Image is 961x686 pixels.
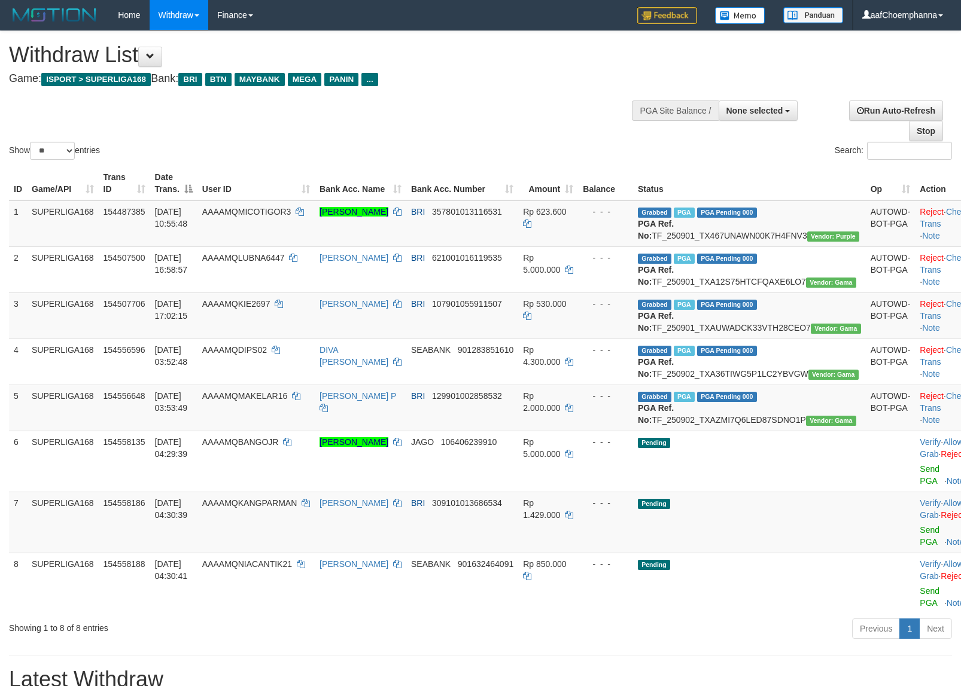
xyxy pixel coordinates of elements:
th: Bank Acc. Number: activate to sort column ascending [406,166,518,200]
span: 154556596 [104,345,145,355]
span: JAGO [411,437,434,447]
a: [PERSON_NAME] P [320,391,396,401]
span: AAAAMQKANGPARMAN [202,498,297,508]
td: TF_250901_TXA12S75HTCFQAXE6LO7 [633,246,866,292]
span: 154487385 [104,207,145,217]
h1: Withdraw List [9,43,629,67]
h4: Game: Bank: [9,73,629,85]
span: Rp 5.000.000 [523,253,560,275]
a: Send PGA [920,586,939,608]
a: Next [919,618,952,639]
span: Rp 850.000 [523,559,566,569]
b: PGA Ref. No: [638,311,674,333]
span: BRI [411,299,425,309]
span: 154558188 [104,559,145,569]
th: Balance [578,166,633,200]
a: Reject [920,207,944,217]
span: 154558135 [104,437,145,447]
span: Marked by aafchoeunmanni [674,346,695,356]
td: SUPERLIGA168 [27,431,99,492]
a: Note [922,369,940,379]
span: PGA Pending [697,208,757,218]
span: [DATE] 03:52:48 [155,345,188,367]
span: AAAAMQMICOTIGOR3 [202,207,291,217]
td: AUTOWD-BOT-PGA [866,339,916,385]
th: User ID: activate to sort column ascending [197,166,315,200]
span: Vendor URL: https://trx31.1velocity.biz [811,324,861,334]
select: Showentries [30,142,75,160]
a: Send PGA [920,464,939,486]
th: ID [9,166,27,200]
b: PGA Ref. No: [638,265,674,286]
a: Note [922,323,940,333]
a: Verify [920,498,941,508]
span: Rp 623.600 [523,207,566,217]
span: PGA Pending [697,254,757,264]
span: PANIN [324,73,358,86]
td: 2 [9,246,27,292]
td: TF_250901_TX467UNAWN00K7H4FNV3 [633,200,866,247]
a: DIVA [PERSON_NAME] [320,345,388,367]
th: Date Trans.: activate to sort column descending [150,166,197,200]
td: SUPERLIGA168 [27,200,99,247]
span: [DATE] 10:55:48 [155,207,188,228]
div: - - - [583,252,628,264]
td: 5 [9,385,27,431]
td: AUTOWD-BOT-PGA [866,246,916,292]
td: 6 [9,431,27,492]
span: PGA Pending [697,346,757,356]
span: Pending [638,499,670,509]
td: 4 [9,339,27,385]
span: [DATE] 04:30:39 [155,498,188,520]
span: Copy 901632464091 to clipboard [458,559,513,569]
td: 1 [9,200,27,247]
img: panduan.png [783,7,843,23]
a: Reject [920,253,944,263]
b: PGA Ref. No: [638,403,674,425]
span: AAAAMQLUBNA6447 [202,253,285,263]
span: Pending [638,560,670,570]
td: SUPERLIGA168 [27,292,99,339]
span: Vendor URL: https://trx31.1velocity.biz [806,278,856,288]
span: Vendor URL: https://trx31.1velocity.biz [808,370,859,380]
span: 154558186 [104,498,145,508]
span: Rp 2.000.000 [523,391,560,413]
td: AUTOWD-BOT-PGA [866,292,916,339]
span: Marked by aafchoeunmanni [674,392,695,402]
span: [DATE] 16:58:57 [155,253,188,275]
div: - - - [583,436,628,448]
span: Copy 357801013116531 to clipboard [432,207,502,217]
span: 154556648 [104,391,145,401]
div: Showing 1 to 8 of 8 entries [9,617,391,634]
span: AAAAMQMAKELAR16 [202,391,287,401]
div: - - - [583,344,628,356]
td: 3 [9,292,27,339]
button: None selected [719,100,798,121]
td: SUPERLIGA168 [27,246,99,292]
span: BRI [411,498,425,508]
span: Copy 309101013686534 to clipboard [432,498,502,508]
span: AAAAMQNIACANTIK21 [202,559,292,569]
a: Note [922,415,940,425]
th: Op: activate to sort column ascending [866,166,916,200]
span: Copy 621001016119535 to clipboard [432,253,502,263]
td: SUPERLIGA168 [27,385,99,431]
b: PGA Ref. No: [638,219,674,240]
span: Vendor URL: https://trx4.1velocity.biz [807,231,859,242]
td: AUTOWD-BOT-PGA [866,385,916,431]
span: MAYBANK [235,73,285,86]
td: TF_250902_TXAZMI7Q6LED87SDNO1P [633,385,866,431]
span: Grabbed [638,392,671,402]
span: Rp 4.300.000 [523,345,560,367]
span: [DATE] 04:29:39 [155,437,188,459]
span: [DATE] 04:30:41 [155,559,188,581]
a: Verify [920,559,941,569]
label: Show entries [9,142,100,160]
td: 7 [9,492,27,553]
a: Reject [920,345,944,355]
input: Search: [867,142,952,160]
span: BRI [411,391,425,401]
span: AAAAMQKIE2697 [202,299,270,309]
a: Reject [920,391,944,401]
th: Amount: activate to sort column ascending [518,166,578,200]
